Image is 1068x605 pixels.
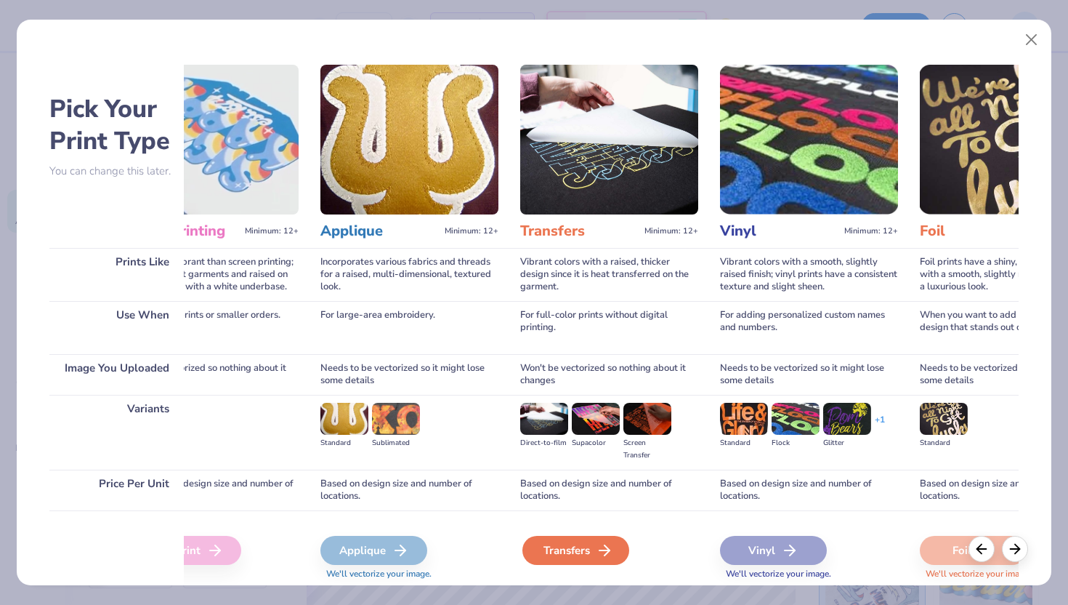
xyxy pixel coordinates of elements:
[522,536,629,565] div: Transfers
[875,414,885,438] div: + 1
[445,226,498,236] span: Minimum: 12+
[49,470,184,510] div: Price Per Unit
[320,568,498,580] span: We'll vectorize your image.
[720,65,898,215] img: Vinyl
[320,437,368,449] div: Standard
[49,93,184,157] h2: Pick Your Print Type
[720,301,898,354] div: For adding personalized custom names and numbers.
[121,354,299,395] div: Won't be vectorized so nothing about it changes
[720,536,827,565] div: Vinyl
[520,65,698,215] img: Transfers
[572,403,620,435] img: Supacolor
[121,65,299,215] img: Digital Printing
[121,470,299,510] div: Cost based on design size and number of locations.
[320,222,439,241] h3: Applique
[320,536,427,565] div: Applique
[320,301,498,354] div: For large-area embroidery.
[245,226,299,236] span: Minimum: 12+
[49,301,184,354] div: Use When
[772,403,820,435] img: Flock
[623,437,671,462] div: Screen Transfer
[320,354,498,395] div: Needs to be vectorized so it might lose some details
[49,395,184,470] div: Variants
[720,568,898,580] span: We'll vectorize your image.
[572,437,620,449] div: Supacolor
[49,248,184,301] div: Prints Like
[520,248,698,301] div: Vibrant colors with a raised, thicker design since it is heat transferred on the garment.
[720,248,898,301] div: Vibrant colors with a smooth, slightly raised finish; vinyl prints have a consistent texture and ...
[520,354,698,395] div: Won't be vectorized so nothing about it changes
[372,403,420,435] img: Sublimated
[49,165,184,177] p: You can change this later.
[121,301,299,354] div: For full-color prints or smaller orders.
[720,437,768,449] div: Standard
[720,354,898,395] div: Needs to be vectorized so it might lose some details
[823,403,871,435] img: Glitter
[520,222,639,241] h3: Transfers
[844,226,898,236] span: Minimum: 12+
[720,403,768,435] img: Standard
[920,403,968,435] img: Standard
[320,248,498,301] div: Incorporates various fabrics and threads for a raised, multi-dimensional, textured look.
[920,222,1038,241] h3: Foil
[520,403,568,435] img: Direct-to-film
[720,470,898,510] div: Based on design size and number of locations.
[1018,26,1045,54] button: Close
[644,226,698,236] span: Minimum: 12+
[520,301,698,354] div: For full-color prints without digital printing.
[823,437,871,449] div: Glitter
[520,470,698,510] div: Based on design size and number of locations.
[623,403,671,435] img: Screen Transfer
[121,248,299,301] div: Inks are less vibrant than screen printing; smooth on light garments and raised on dark garments ...
[920,437,968,449] div: Standard
[772,437,820,449] div: Flock
[520,437,568,449] div: Direct-to-film
[372,437,420,449] div: Sublimated
[49,354,184,395] div: Image You Uploaded
[320,65,498,215] img: Applique
[320,470,498,510] div: Based on design size and number of locations.
[920,536,1027,565] div: Foil
[720,222,838,241] h3: Vinyl
[320,403,368,435] img: Standard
